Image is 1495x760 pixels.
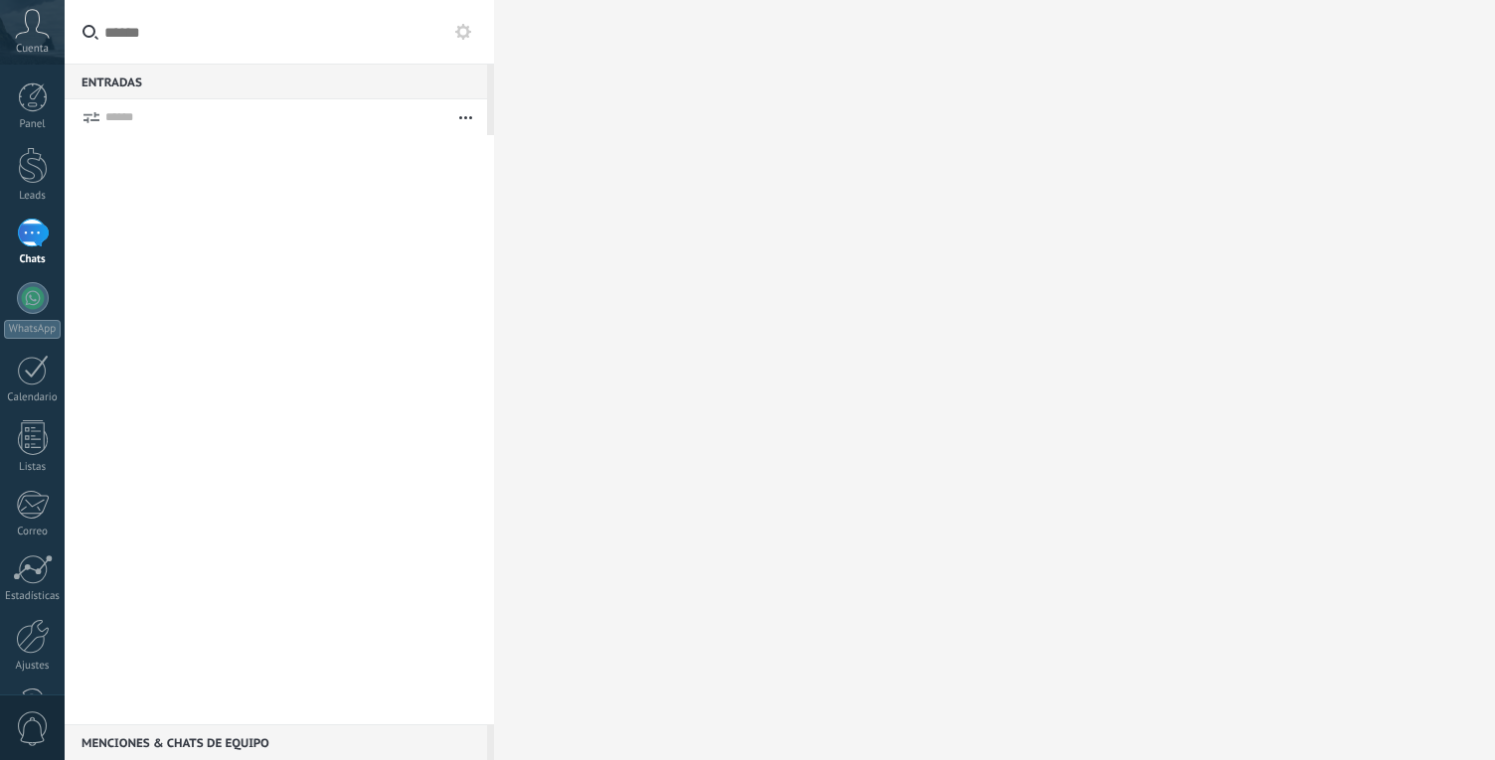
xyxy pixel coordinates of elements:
div: Calendario [4,391,62,404]
div: Entradas [65,64,487,99]
div: Menciones & Chats de equipo [65,724,487,760]
div: Correo [4,526,62,538]
div: WhatsApp [4,320,61,339]
div: Panel [4,118,62,131]
span: Cuenta [16,43,49,56]
div: Estadísticas [4,590,62,603]
div: Ajustes [4,660,62,673]
div: Leads [4,190,62,203]
div: Chats [4,253,62,266]
div: Listas [4,461,62,474]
